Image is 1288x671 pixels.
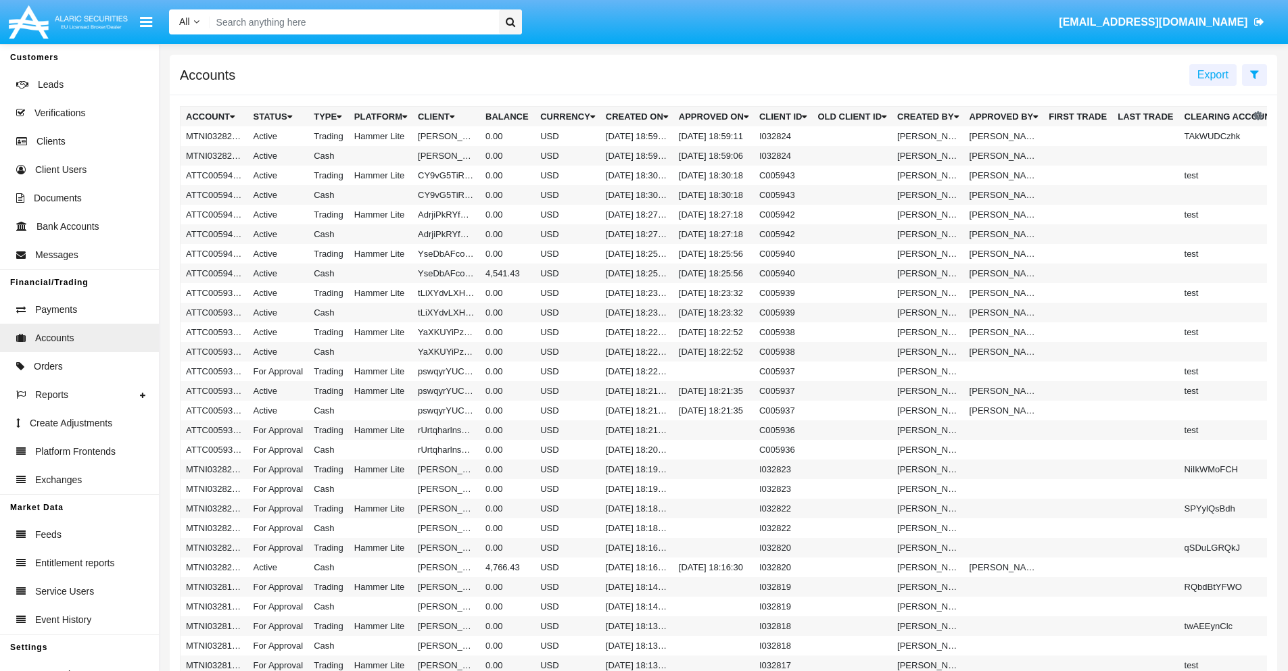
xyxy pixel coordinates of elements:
td: 0.00 [480,459,535,479]
td: [PERSON_NAME] [892,303,964,322]
td: [PERSON_NAME] [892,381,964,401]
td: [DATE] 18:25:56 [673,264,754,283]
td: pswqyrYUCnQdYWp [412,381,480,401]
td: Trading [308,283,349,303]
td: [PERSON_NAME] [892,322,964,342]
td: ATTC005937A2 [181,362,248,381]
td: [DATE] 18:21:35 [673,401,754,420]
td: USD [535,479,600,499]
td: [DATE] 18:23:32 [673,283,754,303]
td: ATTC005939A1 [181,283,248,303]
td: ATTC005936A1 [181,420,248,440]
th: Balance [480,107,535,127]
td: [PERSON_NAME] [964,342,1044,362]
td: Active [248,224,309,244]
span: Orders [34,359,63,374]
td: USD [535,362,600,381]
input: Search [210,9,494,34]
span: Create Adjustments [30,416,112,430]
td: 0.00 [480,283,535,303]
td: 0.00 [480,224,535,244]
span: Clients [37,134,66,149]
th: Client [412,107,480,127]
td: 0.00 [480,362,535,381]
td: [DATE] 18:25:48 [600,264,673,283]
td: Active [248,205,309,224]
td: rUrtqharlnsgtjG [412,420,480,440]
td: 0.00 [480,342,535,362]
span: All [179,16,190,27]
th: Currency [535,107,600,127]
span: Platform Frontends [35,445,116,459]
td: [PERSON_NAME] [892,166,964,185]
td: ATTC005937A1 [181,381,248,401]
td: 4,766.43 [480,557,535,577]
td: Trading [308,420,349,440]
td: [PERSON_NAME] [964,264,1044,283]
td: [DATE] 18:21:35 [673,381,754,401]
td: USD [535,205,600,224]
td: Cash [308,146,349,166]
td: Trading [308,499,349,518]
td: [DATE] 18:30:10 [600,185,673,205]
td: C005939 [754,303,813,322]
th: Created On [600,107,673,127]
td: ATTC005942A1 [181,205,248,224]
td: 0.00 [480,401,535,420]
td: USD [535,166,600,185]
td: tLiXYdvLXHTijua [412,303,480,322]
td: [PERSON_NAME] [412,126,480,146]
td: [PERSON_NAME] [892,185,964,205]
td: Cash [308,303,349,322]
td: [PERSON_NAME] [892,499,964,518]
td: [DATE] 18:21:27 [600,401,673,420]
td: I032822 [754,499,813,518]
td: [DATE] 18:21:28 [600,381,673,401]
span: Export [1197,69,1229,80]
td: [PERSON_NAME] [892,224,964,244]
td: Active [248,342,309,362]
td: For Approval [248,420,309,440]
td: USD [535,244,600,264]
td: 0.00 [480,303,535,322]
span: Verifications [34,106,85,120]
td: I032820 [754,538,813,557]
th: Account [181,107,248,127]
td: USD [535,224,600,244]
td: 0.00 [480,244,535,264]
td: [PERSON_NAME] [892,518,964,538]
th: Last Trade [1112,107,1178,127]
td: ATTC005940AC1 [181,264,248,283]
td: USD [535,185,600,205]
td: USD [535,303,600,322]
td: ATTC005937AC1 [181,401,248,420]
td: C005936 [754,440,813,459]
td: [PERSON_NAME] [412,459,480,479]
td: [DATE] 18:27:18 [673,224,754,244]
td: Hammer Lite [349,362,412,381]
td: For Approval [248,538,309,557]
td: Hammer Lite [349,420,412,440]
td: C005942 [754,224,813,244]
td: Cash [308,342,349,362]
td: [DATE] 18:30:11 [600,166,673,185]
td: USD [535,499,600,518]
td: [DATE] 18:23:24 [600,303,673,322]
td: I032824 [754,126,813,146]
td: C005936 [754,420,813,440]
td: Hammer Lite [349,205,412,224]
td: 0.00 [480,440,535,459]
td: Active [248,126,309,146]
td: MTNI032822A1 [181,499,248,518]
td: [PERSON_NAME] [892,205,964,224]
td: 0.00 [480,538,535,557]
td: 0.00 [480,146,535,166]
td: Active [248,166,309,185]
td: [DATE] 18:30:18 [673,166,754,185]
td: C005943 [754,166,813,185]
td: MTNI032822AC1 [181,518,248,538]
td: [DATE] 18:30:18 [673,185,754,205]
td: [DATE] 18:21:07 [600,420,673,440]
th: Approved On [673,107,754,127]
td: Active [248,264,309,283]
